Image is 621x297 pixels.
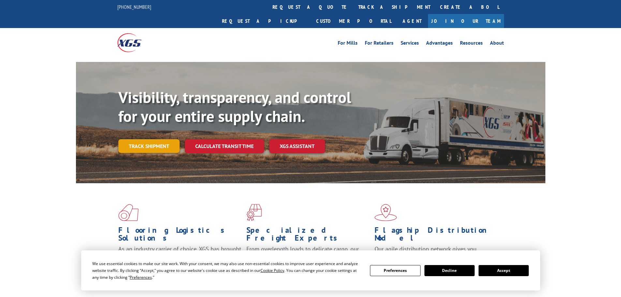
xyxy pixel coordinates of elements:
[490,40,504,48] a: About
[396,14,428,28] a: Agent
[118,245,241,268] span: As an industry carrier of choice, XGS has brought innovation and dedication to flooring logistics...
[375,226,498,245] h1: Flagship Distribution Model
[375,204,397,221] img: xgs-icon-flagship-distribution-model-red
[370,265,420,276] button: Preferences
[428,14,504,28] a: Join Our Team
[246,226,370,245] h1: Specialized Freight Experts
[185,139,264,153] a: Calculate transit time
[118,204,139,221] img: xgs-icon-total-supply-chain-intelligence-red
[365,40,393,48] a: For Retailers
[260,268,284,273] span: Cookie Policy
[130,275,152,280] span: Preferences
[246,204,262,221] img: xgs-icon-focused-on-flooring-red
[81,250,540,290] div: Cookie Consent Prompt
[460,40,483,48] a: Resources
[401,40,419,48] a: Services
[479,265,529,276] button: Accept
[246,245,370,274] p: From overlength loads to delicate cargo, our experienced staff knows the best way to move your fr...
[118,87,351,126] b: Visibility, transparency, and control for your entire supply chain.
[217,14,311,28] a: Request a pickup
[117,4,151,10] a: [PHONE_NUMBER]
[426,40,453,48] a: Advantages
[375,245,495,260] span: Our agile distribution network gives you nationwide inventory management on demand.
[338,40,358,48] a: For Mills
[269,139,325,153] a: XGS ASSISTANT
[118,226,242,245] h1: Flooring Logistics Solutions
[92,260,362,281] div: We use essential cookies to make our site work. With your consent, we may also use non-essential ...
[311,14,396,28] a: Customer Portal
[118,139,180,153] a: Track shipment
[424,265,475,276] button: Decline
